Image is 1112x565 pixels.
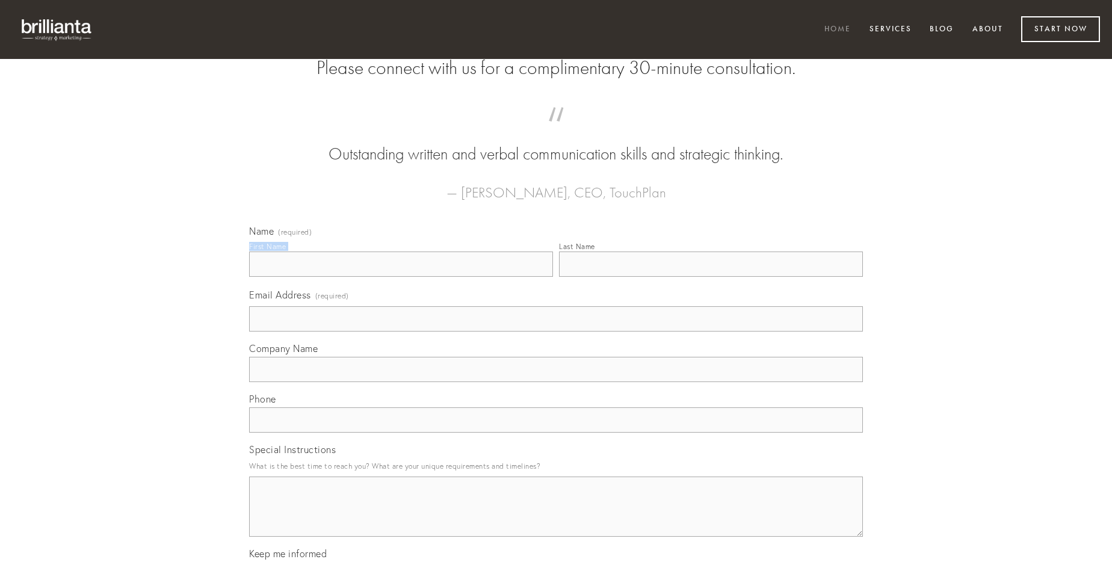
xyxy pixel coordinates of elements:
[249,443,336,455] span: Special Instructions
[922,20,962,40] a: Blog
[1021,16,1100,42] a: Start Now
[862,20,919,40] a: Services
[249,225,274,237] span: Name
[965,20,1011,40] a: About
[249,57,863,79] h2: Please connect with us for a complimentary 30-minute consultation.
[12,12,102,47] img: brillianta - research, strategy, marketing
[268,119,844,143] span: “
[559,242,595,251] div: Last Name
[249,289,311,301] span: Email Address
[249,458,863,474] p: What is the best time to reach you? What are your unique requirements and timelines?
[249,393,276,405] span: Phone
[249,548,327,560] span: Keep me informed
[315,288,349,304] span: (required)
[249,242,286,251] div: First Name
[268,166,844,205] figcaption: — [PERSON_NAME], CEO, TouchPlan
[249,342,318,354] span: Company Name
[817,20,859,40] a: Home
[268,119,844,166] blockquote: Outstanding written and verbal communication skills and strategic thinking.
[278,229,312,236] span: (required)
